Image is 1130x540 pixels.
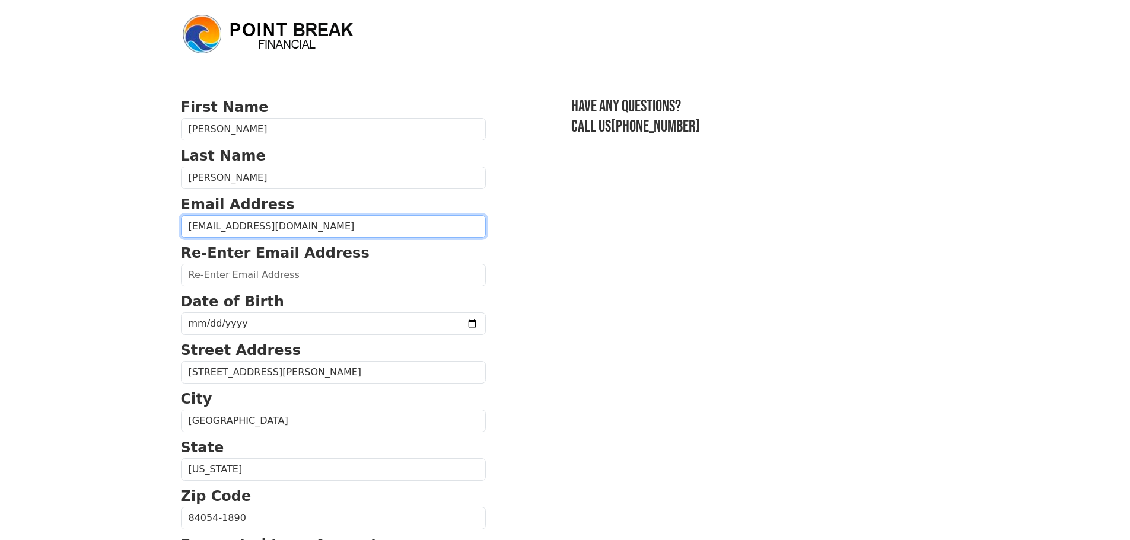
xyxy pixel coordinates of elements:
[181,245,370,261] strong: Re-Enter Email Address
[181,196,295,213] strong: Email Address
[181,118,486,140] input: First Name
[181,410,486,432] input: City
[181,264,486,286] input: Re-Enter Email Address
[181,507,486,529] input: Zip Code
[571,117,950,137] h3: Call us
[181,361,486,384] input: Street Address
[181,342,301,359] strong: Street Address
[571,97,950,117] h3: Have any questions?
[181,439,224,456] strong: State
[181,99,269,116] strong: First Name
[181,391,212,407] strong: City
[181,215,486,238] input: Email Address
[181,293,284,310] strong: Date of Birth
[181,148,266,164] strong: Last Name
[181,488,252,504] strong: Zip Code
[181,167,486,189] input: Last Name
[181,13,359,56] img: logo.png
[611,117,700,136] a: [PHONE_NUMBER]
